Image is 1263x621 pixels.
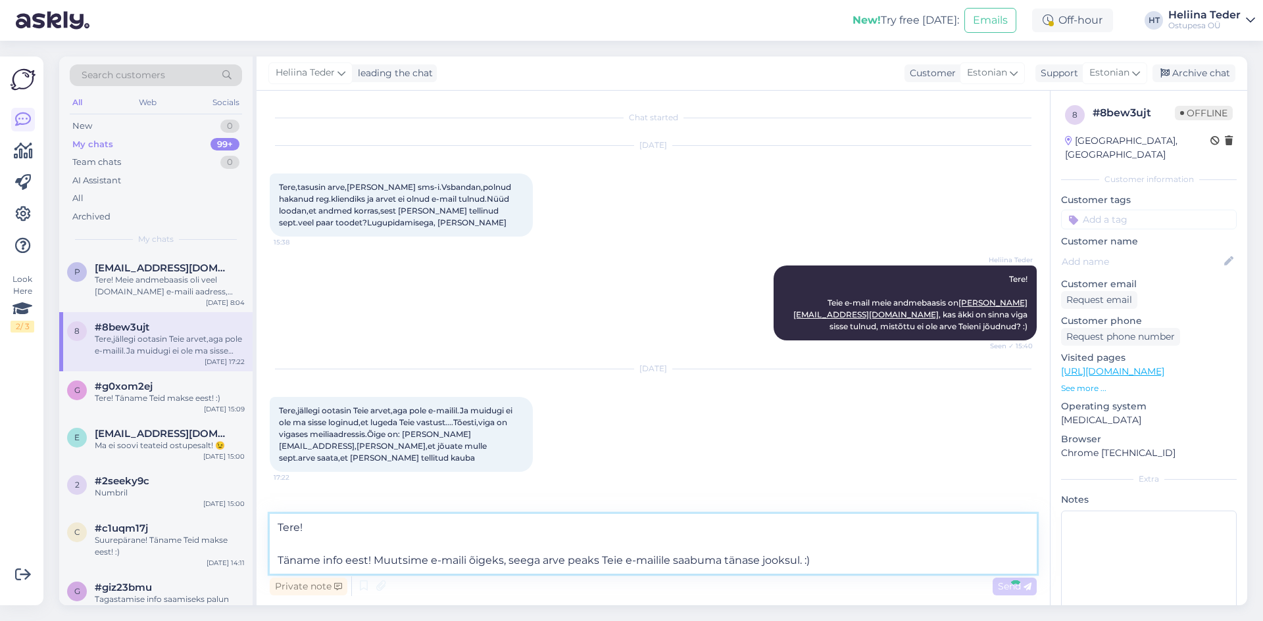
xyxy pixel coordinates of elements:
span: #g0xom2ej [95,380,153,392]
div: Extra [1061,473,1237,485]
div: Socials [210,94,242,111]
div: Try free [DATE]: [853,12,959,28]
div: Customer [904,66,956,80]
div: [GEOGRAPHIC_DATA], [GEOGRAPHIC_DATA] [1065,134,1210,162]
span: #c1uqm17j [95,522,148,534]
span: pappmarika922@gmail.com [95,262,232,274]
span: 2 [75,480,80,490]
div: Archive chat [1152,64,1235,82]
span: p [74,267,80,277]
div: Tagastamise info saamiseks palun kirjutage [EMAIL_ADDRESS][DOMAIN_NAME] [95,593,245,617]
span: Offline [1175,106,1233,120]
div: Numbril [95,487,245,499]
p: Operating system [1061,400,1237,413]
div: My chats [72,138,113,151]
p: Customer email [1061,277,1237,291]
div: Off-hour [1032,9,1113,32]
div: HT [1145,11,1163,30]
span: My chats [138,233,174,245]
div: AI Assistant [72,174,121,187]
div: [DATE] 14:11 [207,558,245,568]
div: [DATE] 15:09 [204,404,245,414]
div: All [72,192,84,205]
p: Notes [1061,493,1237,507]
span: Estonian [967,66,1007,80]
a: Heliina TederOstupesa OÜ [1168,10,1255,31]
div: Suurepärane! Täname Teid makse eest! :) [95,534,245,558]
span: g [74,385,80,395]
p: Customer name [1061,235,1237,248]
span: 15:38 [274,237,323,247]
div: 99+ [210,138,239,151]
p: See more ... [1061,382,1237,394]
span: Tere! Teie e-mail meie andmebaasis on , kas äkki on sinna viga sisse tulnud, mistõttu ei ole arve... [793,274,1029,331]
span: Tere,jällegi ootasin Teie arvet,aga pole e-mailil.Ja muidugi ei ole ma sisse loginud,et lugeda Te... [279,405,514,463]
b: New! [853,14,881,26]
div: Tere,jällegi ootasin Teie arvet,aga pole e-mailil.Ja muidugi ei ole ma sisse loginud,et lugeda Te... [95,333,245,357]
div: [DATE] [270,139,1037,151]
span: Search customers [82,68,165,82]
span: 17:22 [274,472,323,482]
span: 8 [74,326,80,336]
p: Visited pages [1061,351,1237,365]
div: Archived [72,210,111,223]
p: Browser [1061,432,1237,446]
p: Chrome [TECHNICAL_ID] [1061,446,1237,460]
div: [DATE] 8:04 [206,298,245,308]
span: #8bew3ujt [95,321,149,333]
div: All [70,94,85,111]
div: Tere! Täname Teid makse eest! :) [95,392,245,404]
div: leading the chat [353,66,433,80]
span: Heliina Teder [983,255,1033,265]
p: Customer tags [1061,193,1237,207]
div: Ma ei soovi teateid ostupesalt! 😉 [95,440,245,451]
div: [DATE] 17:22 [205,357,245,367]
button: Emails [964,8,1016,33]
span: Tere,tasusin arve,[PERSON_NAME] sms-i.Vsbandan,polnud hakanud reg.kliendiks ja arvet ei olnud e-m... [279,182,513,227]
span: Estonian [1089,66,1129,80]
a: [URL][DOMAIN_NAME] [1061,365,1164,377]
div: Request phone number [1061,328,1180,346]
div: Heliina Teder [1168,10,1241,20]
p: [MEDICAL_DATA] [1061,413,1237,427]
div: 2 / 3 [11,321,34,333]
div: Customer information [1061,173,1237,185]
img: Askly Logo [11,67,36,92]
div: Ostupesa OÜ [1168,20,1241,31]
span: g [74,586,80,596]
div: # 8bew3ujt [1093,105,1175,121]
div: New [72,120,92,133]
div: Web [136,94,159,111]
div: 0 [220,156,239,169]
div: [DATE] [270,363,1037,375]
div: Look Here [11,273,34,333]
div: Support [1035,66,1078,80]
span: 8 [1072,110,1077,120]
span: Seen ✓ 15:40 [983,341,1033,351]
span: Heliina Teder [276,66,335,80]
span: c [74,527,80,537]
div: [DATE] 15:00 [203,451,245,461]
div: Tere! Meie andmebaasis oli veel [DOMAIN_NAME] e-maili aadress, ilmselt selletõttu ei ole arve Tei... [95,274,245,298]
div: Chat started [270,112,1037,124]
input: Add name [1062,254,1222,269]
span: #2seeky9c [95,475,149,487]
div: [DATE] 15:00 [203,499,245,509]
p: Customer phone [1061,314,1237,328]
span: eha.jaaksoo@mail.ee [95,428,232,440]
input: Add a tag [1061,210,1237,229]
div: Team chats [72,156,121,169]
div: Request email [1061,291,1137,309]
span: e [74,432,80,442]
div: 0 [220,120,239,133]
span: #giz23bmu [95,582,152,593]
